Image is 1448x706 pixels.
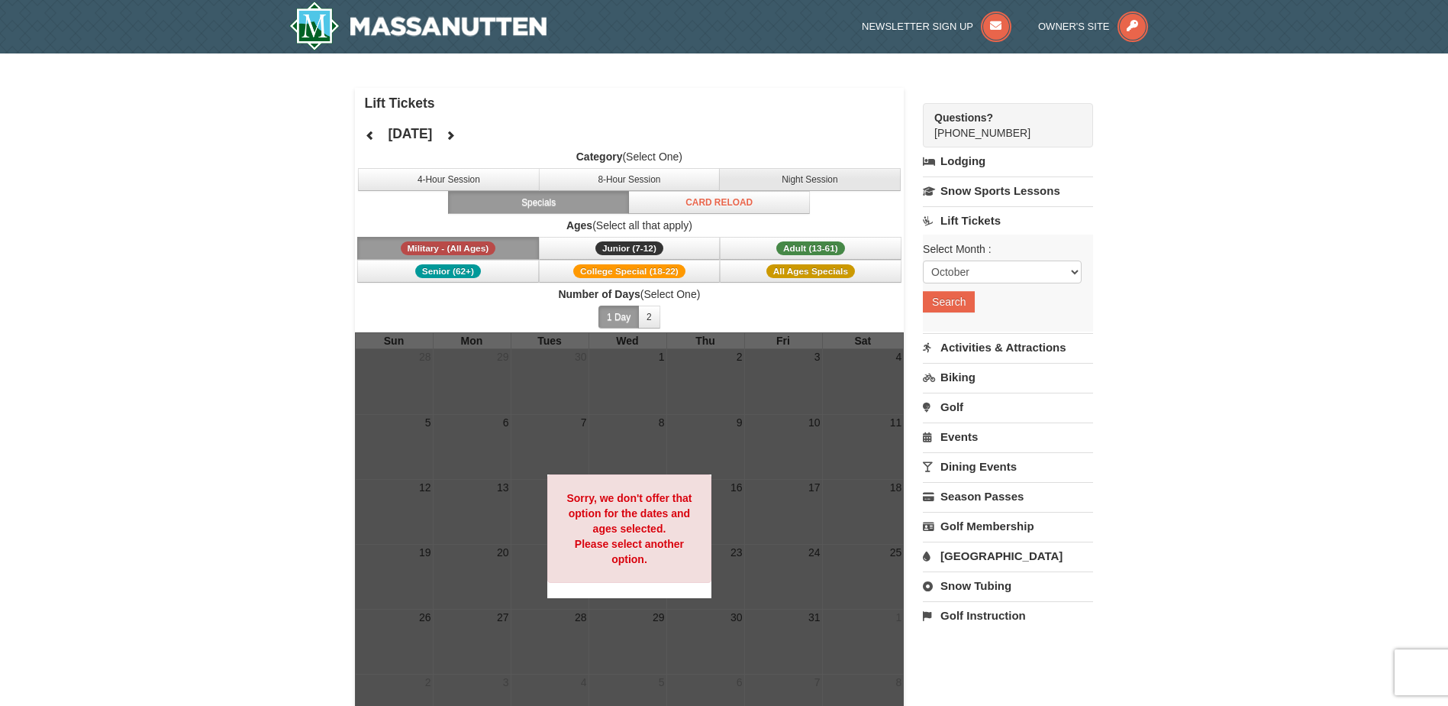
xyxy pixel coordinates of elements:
[415,264,481,278] span: Senior (62+)
[598,306,639,329] button: 1 Day
[365,96,905,111] h4: Lift Tickets
[923,482,1093,510] a: Season Passes
[628,191,810,214] button: Card Reload
[923,423,1093,451] a: Events
[558,288,640,300] strong: Number of Days
[862,21,973,32] span: Newsletter Sign Up
[357,260,539,283] button: Senior (62+)
[720,237,901,260] button: Adult (13-61)
[766,264,855,278] span: All Ages Specials
[923,291,975,313] button: Search
[923,176,1093,205] a: Snow Sports Lessons
[573,264,685,278] span: College Special (18-22)
[357,237,539,260] button: Military - (All Ages)
[448,191,630,214] button: Specials
[566,492,692,565] strong: Sorry, we don't offer that option for the dates and ages selected. Please select another option.
[638,306,660,329] button: 2
[923,206,1093,235] a: Lift Tickets
[358,168,540,191] button: 4-Hour Session
[566,219,592,232] strong: Ages
[934,110,1066,139] span: [PHONE_NUMBER]
[355,149,905,164] label: (Select One)
[776,241,845,255] span: Adult (13-61)
[401,241,496,255] span: Military - (All Ages)
[934,112,993,124] strong: Questions?
[923,452,1093,481] a: Dining Events
[923,542,1093,570] a: [GEOGRAPHIC_DATA]
[595,241,663,255] span: Junior (7-12)
[923,147,1093,175] a: Lodging
[923,241,1082,257] label: Select Month :
[289,2,547,50] a: Massanutten Resort
[923,393,1093,421] a: Golf
[355,218,905,233] label: (Select all that apply)
[539,168,721,191] button: 8-Hour Session
[355,287,905,302] label: (Select One)
[719,168,901,191] button: Night Session
[923,512,1093,540] a: Golf Membership
[1038,21,1148,32] a: Owner's Site
[923,363,1093,391] a: Biking
[576,151,623,163] strong: Category
[289,2,547,50] img: Massanutten Resort Logo
[923,333,1093,361] a: Activities & Attractions
[539,260,721,283] button: College Special (18-22)
[923,601,1093,630] a: Golf Instruction
[1038,21,1110,32] span: Owner's Site
[539,237,721,260] button: Junior (7-12)
[720,260,901,283] button: All Ages Specials
[862,21,1011,32] a: Newsletter Sign Up
[923,572,1093,600] a: Snow Tubing
[388,126,432,141] h4: [DATE]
